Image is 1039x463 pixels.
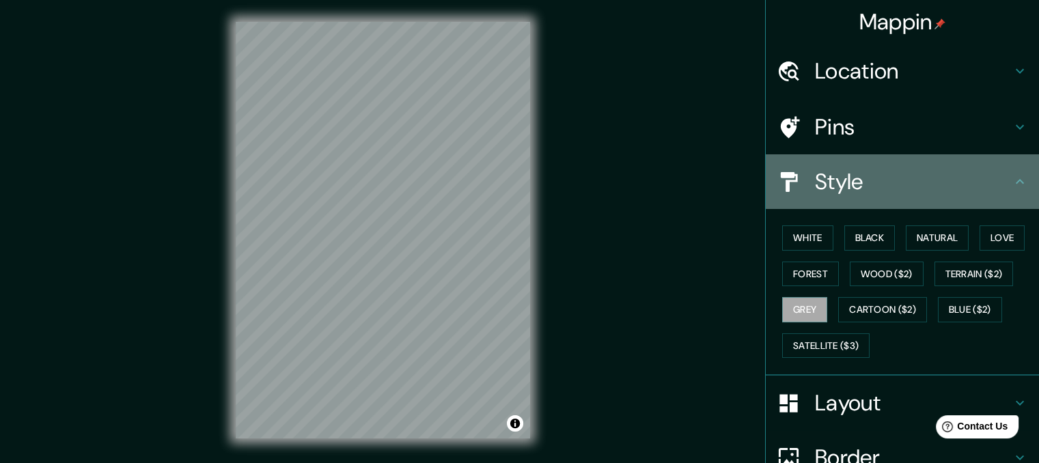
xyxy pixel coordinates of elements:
[766,154,1039,209] div: Style
[815,168,1012,195] h4: Style
[782,225,833,251] button: White
[859,8,946,36] h4: Mappin
[815,389,1012,417] h4: Layout
[938,297,1002,322] button: Blue ($2)
[844,225,896,251] button: Black
[766,376,1039,430] div: Layout
[934,262,1014,287] button: Terrain ($2)
[815,113,1012,141] h4: Pins
[766,100,1039,154] div: Pins
[850,262,924,287] button: Wood ($2)
[934,18,945,29] img: pin-icon.png
[838,297,927,322] button: Cartoon ($2)
[782,262,839,287] button: Forest
[236,22,530,438] canvas: Map
[815,57,1012,85] h4: Location
[507,415,523,432] button: Toggle attribution
[782,333,870,359] button: Satellite ($3)
[766,44,1039,98] div: Location
[980,225,1025,251] button: Love
[782,297,827,322] button: Grey
[917,410,1024,448] iframe: Help widget launcher
[906,225,969,251] button: Natural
